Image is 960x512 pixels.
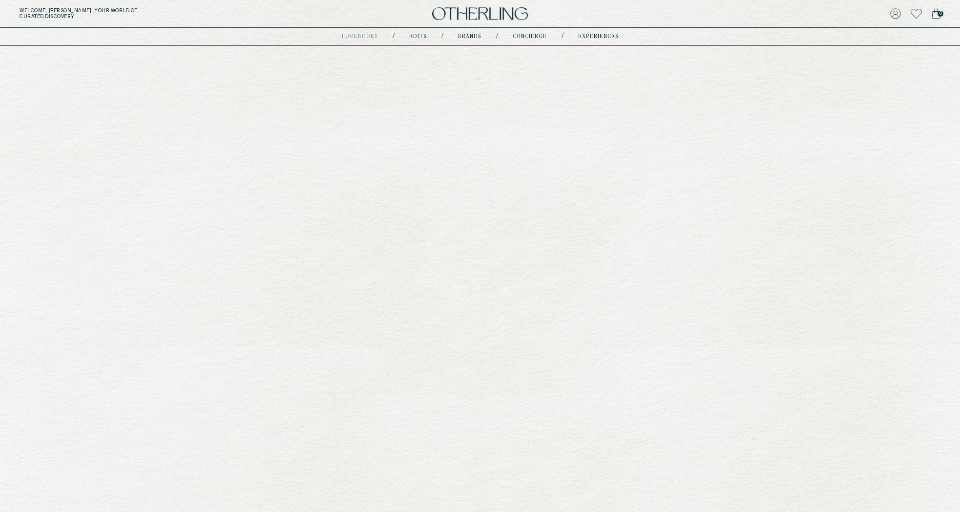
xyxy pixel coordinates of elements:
div: / [562,33,563,41]
a: experiences [578,34,619,39]
div: / [496,33,498,41]
a: Edits [409,34,427,39]
a: concierge [513,34,547,39]
a: lookbooks [342,34,378,39]
div: / [393,33,395,41]
img: logo [432,7,528,21]
span: 0 [938,11,943,17]
h5: Welcome, [PERSON_NAME] . Your world of curated discovery. [20,8,296,20]
a: 0 [932,7,940,21]
a: Brands [458,34,481,39]
div: / [441,33,443,41]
